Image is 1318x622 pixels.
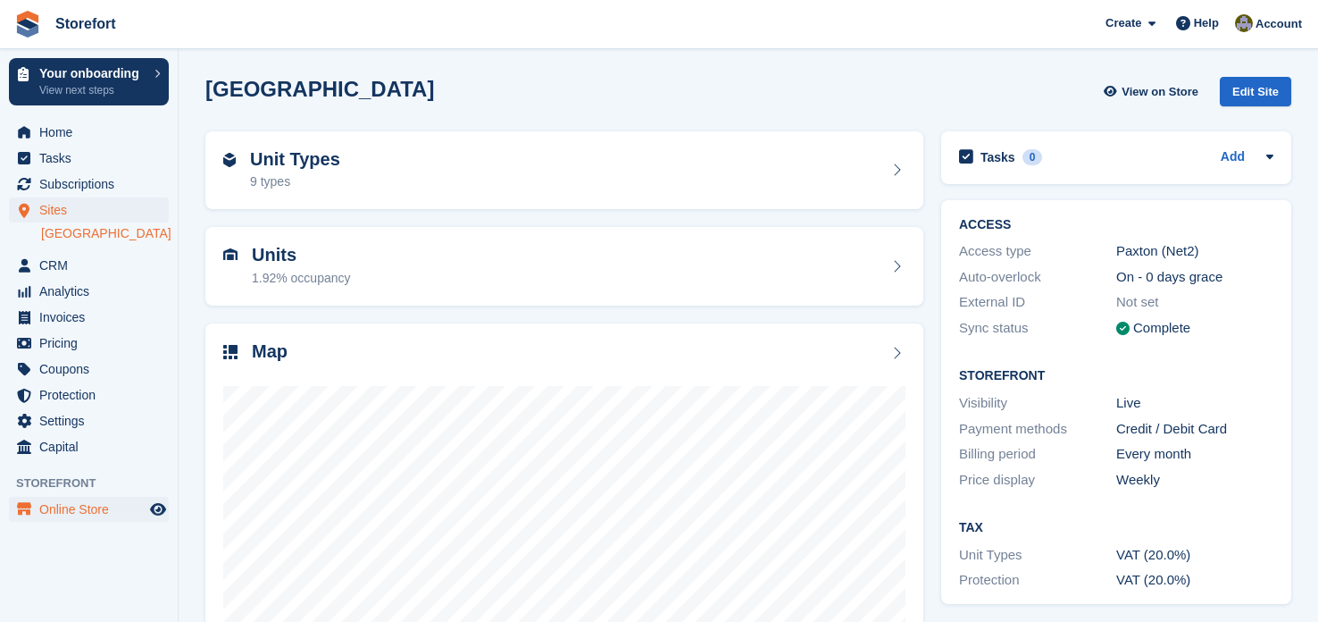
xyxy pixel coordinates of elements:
img: Dale Metcalf [1235,14,1253,32]
div: Credit / Debit Card [1116,419,1273,440]
a: menu [9,434,169,459]
span: Home [39,120,146,145]
a: [GEOGRAPHIC_DATA] [41,225,169,242]
a: menu [9,357,169,382]
div: Paxton (Net2) [1116,241,1273,262]
div: Every month [1116,444,1273,465]
h2: Unit Types [250,149,340,170]
a: menu [9,146,169,171]
div: Billing period [959,444,1116,465]
div: Sync status [959,318,1116,339]
div: VAT (20.0%) [1116,570,1273,591]
div: 9 types [250,172,340,191]
a: menu [9,172,169,197]
a: Units 1.92% occupancy [205,227,923,306]
a: menu [9,331,169,356]
span: Pricing [39,331,146,356]
span: Help [1194,14,1219,32]
div: Protection [959,570,1116,591]
div: Live [1116,393,1273,414]
span: Capital [39,434,146,459]
a: menu [9,253,169,278]
span: Settings [39,408,146,433]
div: On - 0 days grace [1116,267,1273,288]
img: map-icn-33ee37083ee616e46c38cad1a60f524a97daa1e2b2c8c0bc3eb3415660979fc1.svg [223,345,238,359]
div: Access type [959,241,1116,262]
a: Edit Site [1220,77,1291,113]
h2: Storefront [959,369,1273,383]
div: Auto-overlock [959,267,1116,288]
span: Account [1255,15,1302,33]
a: menu [9,120,169,145]
span: Online Store [39,497,146,522]
h2: [GEOGRAPHIC_DATA] [205,77,434,101]
span: Analytics [39,279,146,304]
span: Storefront [16,475,178,492]
h2: Tasks [980,149,1015,165]
div: Not set [1116,292,1273,313]
span: Create [1105,14,1141,32]
h2: Units [252,245,351,265]
a: Storefort [48,9,123,38]
h2: Map [252,341,288,362]
h2: ACCESS [959,218,1273,232]
a: Add [1221,147,1245,168]
div: Payment methods [959,419,1116,440]
p: View next steps [39,82,146,98]
div: VAT (20.0%) [1116,545,1273,566]
div: Price display [959,470,1116,491]
a: Your onboarding View next steps [9,58,169,105]
img: stora-icon-8386f47178a22dfd0bd8f6a31ec36ba5ce8667c1dd55bd0f319d3a0aa187defe.svg [14,11,41,38]
span: Tasks [39,146,146,171]
div: Edit Site [1220,77,1291,106]
div: 0 [1022,149,1043,165]
span: Sites [39,198,146,223]
a: View on Store [1101,77,1205,106]
span: Protection [39,382,146,408]
a: menu [9,305,169,330]
a: menu [9,408,169,433]
a: Unit Types 9 types [205,131,923,210]
img: unit-icn-7be61d7bf1b0ce9d3e12c5938cc71ed9869f7b940bace4675aadf7bd6d80202e.svg [223,248,238,261]
span: Subscriptions [39,172,146,197]
div: Visibility [959,393,1116,414]
p: Your onboarding [39,67,146,80]
a: menu [9,279,169,304]
span: Invoices [39,305,146,330]
h2: Tax [959,521,1273,535]
div: 1.92% occupancy [252,269,351,288]
div: Weekly [1116,470,1273,491]
span: View on Store [1122,83,1198,101]
div: Unit Types [959,545,1116,566]
span: CRM [39,253,146,278]
img: unit-type-icn-2b2737a686de81e16bb02015468b77c625bbabd49415b5ef34ead5e3b44a266d.svg [223,153,236,167]
a: Preview store [147,499,169,520]
a: menu [9,497,169,522]
div: External ID [959,292,1116,313]
span: Coupons [39,357,146,382]
div: Complete [1133,318,1190,339]
a: menu [9,382,169,408]
a: menu [9,198,169,223]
